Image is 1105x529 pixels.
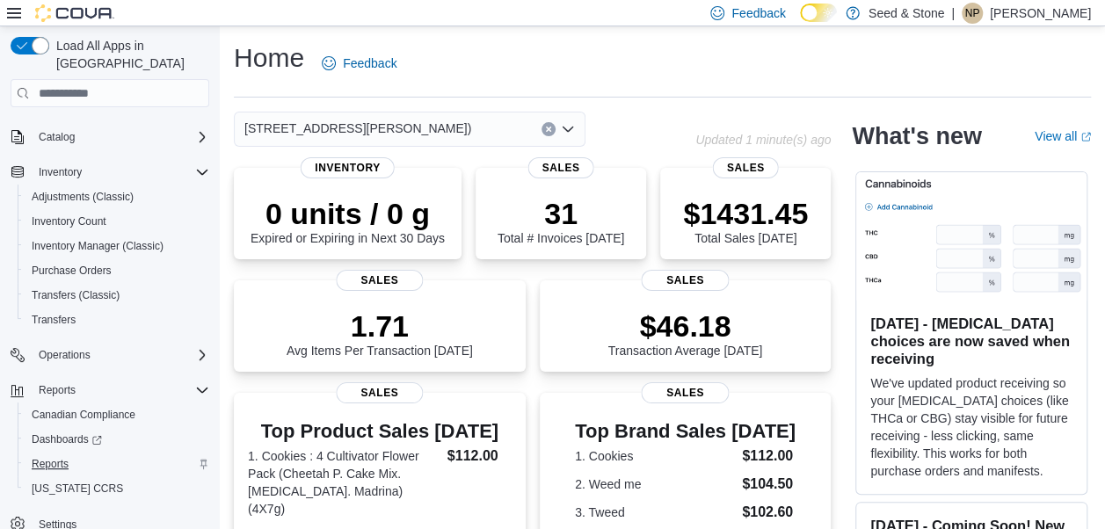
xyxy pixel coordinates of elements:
button: Canadian Compliance [18,402,216,427]
span: Operations [39,348,91,362]
p: We've updated product receiving so your [MEDICAL_DATA] choices (like THCa or CBG) stay visible fo... [870,374,1072,480]
p: [PERSON_NAME] [990,3,1091,24]
span: Feedback [343,54,396,72]
span: Inventory [39,165,82,179]
button: [US_STATE] CCRS [18,476,216,501]
span: Sales [528,157,594,178]
a: Dashboards [18,427,216,452]
span: Canadian Compliance [25,404,209,425]
span: Load All Apps in [GEOGRAPHIC_DATA] [49,37,209,72]
button: Inventory Manager (Classic) [18,234,216,258]
button: Inventory [4,160,216,185]
span: Reports [39,383,76,397]
h3: [DATE] - [MEDICAL_DATA] choices are now saved when receiving [870,315,1072,367]
a: Feedback [315,46,403,81]
span: Sales [336,270,423,291]
span: Purchase Orders [25,260,209,281]
button: Operations [32,344,98,366]
span: Operations [32,344,209,366]
h3: Top Product Sales [DATE] [248,421,512,442]
button: Catalog [4,125,216,149]
span: Inventory Count [32,214,106,228]
p: $1431.45 [683,196,808,231]
span: Sales [642,382,729,403]
div: Avg Items Per Transaction [DATE] [287,308,473,358]
button: Purchase Orders [18,258,216,283]
p: 31 [498,196,624,231]
dd: $112.00 [742,446,796,467]
span: Transfers [32,313,76,327]
button: Inventory [32,162,89,183]
span: Inventory Manager (Classic) [25,236,209,257]
dd: $104.50 [742,474,796,495]
span: Dashboards [25,429,209,450]
a: Purchase Orders [25,260,119,281]
p: | [951,3,955,24]
dd: $102.60 [742,502,796,523]
img: Cova [35,4,114,22]
button: Clear input [542,122,556,136]
h3: Top Brand Sales [DATE] [575,421,796,442]
span: Washington CCRS [25,478,209,499]
button: Open list of options [561,122,575,136]
span: Reports [32,457,69,471]
div: Natalyn Parsons [962,3,983,24]
h1: Home [234,40,304,76]
button: Catalog [32,127,82,148]
span: Adjustments (Classic) [32,190,134,204]
span: Transfers [25,309,209,330]
span: Catalog [32,127,209,148]
a: Reports [25,453,76,475]
a: [US_STATE] CCRS [25,478,130,499]
div: Expired or Expiring in Next 30 Days [251,196,445,245]
span: Canadian Compliance [32,408,135,422]
span: Transfers (Classic) [25,285,209,306]
dt: 2. Weed me [575,475,735,493]
span: Transfers (Classic) [32,288,120,302]
dt: 1. Cookies : 4 Cultivator Flower Pack (Cheetah P. Cake Mix. [MEDICAL_DATA]. Madrina) (4X7g) [248,447,440,518]
button: Reports [4,378,216,402]
span: Inventory Manager (Classic) [32,239,164,253]
p: $46.18 [608,308,763,344]
a: Inventory Count [25,211,113,232]
div: Total Sales [DATE] [683,196,808,245]
button: Inventory Count [18,209,216,234]
a: View allExternal link [1035,129,1091,143]
span: Sales [336,382,423,403]
button: Transfers (Classic) [18,283,216,308]
dt: 3. Tweed [575,504,735,521]
p: Seed & Stone [869,3,944,24]
span: Sales [642,270,729,291]
button: Transfers [18,308,216,332]
span: Sales [713,157,779,178]
p: Updated 1 minute(s) ago [695,133,831,147]
dt: 1. Cookies [575,447,735,465]
span: [US_STATE] CCRS [32,482,123,496]
a: Transfers [25,309,83,330]
a: Adjustments (Classic) [25,186,141,207]
dd: $112.00 [447,446,512,467]
a: Dashboards [25,429,109,450]
span: Catalog [39,130,75,144]
p: 0 units / 0 g [251,196,445,231]
svg: External link [1080,132,1091,142]
button: Adjustments (Classic) [18,185,216,209]
button: Operations [4,343,216,367]
div: Total # Invoices [DATE] [498,196,624,245]
span: Adjustments (Classic) [25,186,209,207]
input: Dark Mode [800,4,837,22]
a: Canadian Compliance [25,404,142,425]
span: Reports [25,453,209,475]
span: [STREET_ADDRESS][PERSON_NAME]) [244,118,471,139]
h2: What's new [852,122,981,150]
span: Inventory Count [25,211,209,232]
span: Feedback [731,4,785,22]
a: Transfers (Classic) [25,285,127,306]
span: Dashboards [32,432,102,446]
span: Inventory [301,157,395,178]
span: Purchase Orders [32,264,112,278]
button: Reports [18,452,216,476]
p: 1.71 [287,308,473,344]
a: Inventory Manager (Classic) [25,236,171,257]
span: Reports [32,380,209,401]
